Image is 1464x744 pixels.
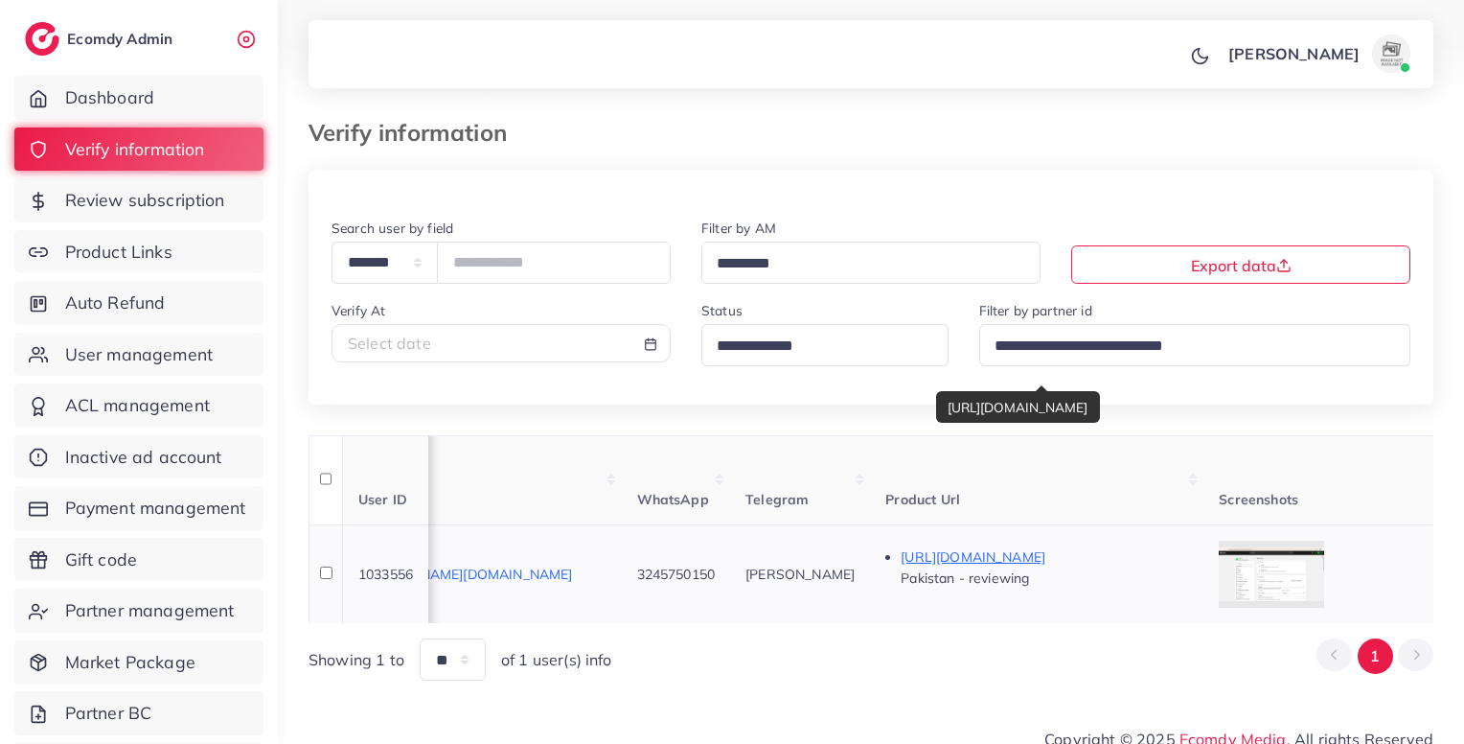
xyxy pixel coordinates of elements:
[65,85,154,110] span: Dashboard
[319,566,573,583] a: [URL][DOMAIN_NAME][DOMAIN_NAME]
[710,332,924,361] input: Search for option
[14,333,263,377] a: User management
[637,566,716,583] span: 3245750150
[901,570,1029,587] span: Pakistan - reviewing
[885,491,960,508] span: Product Url
[979,301,1092,320] label: Filter by partner id
[65,701,152,726] span: Partner BC
[67,30,177,48] h2: Ecomdy Admin
[65,393,210,418] span: ACL management
[701,242,1041,283] div: Search for option
[14,538,263,582] a: Gift code
[936,391,1100,423] div: [URL][DOMAIN_NAME]
[14,76,263,120] a: Dashboard
[348,334,431,353] span: Select date
[1218,35,1418,73] a: [PERSON_NAME]avatar
[14,281,263,325] a: Auto Refund
[14,230,263,274] a: Product Links
[14,384,263,428] a: ACL management
[1316,639,1433,674] ul: Pagination
[14,178,263,222] a: Review subscription
[358,566,413,583] span: 1033556
[1219,547,1324,601] img: img uploaded
[25,22,59,56] img: logo
[14,486,263,530] a: Payment management
[701,219,776,238] label: Filter by AM
[1228,42,1360,65] p: [PERSON_NAME]
[14,435,263,479] a: Inactive ad account
[1219,491,1298,508] span: Screenshots
[309,649,404,671] span: Showing 1 to
[14,589,263,633] a: Partner management
[309,119,522,147] h3: Verify information
[14,640,263,685] a: Market Package
[65,650,195,675] span: Market Package
[25,22,177,56] a: logoEcomdy Admin
[65,445,222,470] span: Inactive ad account
[710,249,1016,279] input: Search for option
[701,301,743,320] label: Status
[332,301,385,320] label: Verify At
[1358,639,1393,674] button: Go to page 1
[901,546,1188,569] p: [URL][DOMAIN_NAME]
[65,137,205,162] span: Verify information
[358,491,407,508] span: User ID
[14,128,263,172] a: Verify information
[1191,256,1292,275] span: Export data
[332,219,453,238] label: Search user by field
[65,342,213,367] span: User management
[501,649,612,671] span: of 1 user(s) info
[65,291,166,315] span: Auto Refund
[14,691,263,735] a: Partner BC
[1372,35,1410,73] img: avatar
[1071,245,1410,284] button: Export data
[988,332,1386,361] input: Search for option
[65,598,235,623] span: Partner management
[65,496,246,521] span: Payment management
[65,547,137,572] span: Gift code
[637,491,709,508] span: WhatsApp
[65,188,225,213] span: Review subscription
[701,324,949,365] div: Search for option
[745,491,809,508] span: Telegram
[979,324,1411,365] div: Search for option
[745,566,855,583] span: [PERSON_NAME]
[65,240,172,265] span: Product Links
